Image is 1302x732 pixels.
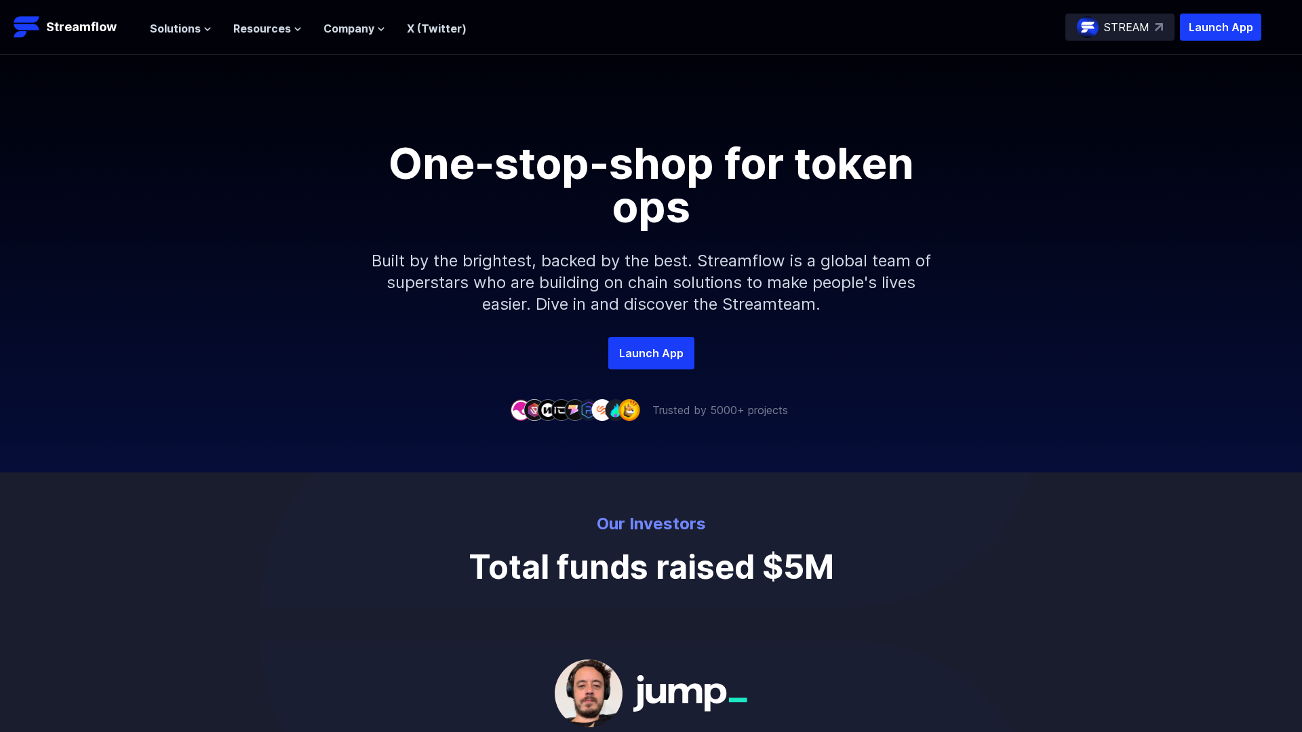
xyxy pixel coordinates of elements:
[608,337,694,369] a: Launch App
[618,399,640,420] img: company-9
[551,399,572,420] img: company-4
[346,142,956,228] h1: One-stop-shop for token ops
[605,399,627,420] img: company-8
[633,675,747,712] img: Jump Crypto
[1104,19,1149,35] p: STREAM
[150,20,212,37] button: Solutions
[510,399,532,420] img: company-1
[323,20,385,37] button: Company
[1065,14,1175,41] a: STREAM
[14,14,41,41] img: Streamflow Logo
[233,20,291,37] span: Resources
[1077,16,1099,38] img: streamflow-logo-circle.png
[1180,14,1261,41] button: Launch App
[578,399,599,420] img: company-6
[564,399,586,420] img: company-5
[1155,23,1163,31] img: top-right-arrow.svg
[150,20,201,37] span: Solutions
[323,20,374,37] span: Company
[359,228,943,337] p: Built by the brightest, backed by the best. Streamflow is a global team of superstars who are bui...
[233,20,302,37] button: Resources
[407,22,467,35] a: X (Twitter)
[591,399,613,420] img: company-7
[537,399,559,420] img: company-3
[14,14,136,41] a: Streamflow
[555,656,623,731] img: John Lilic
[524,399,545,420] img: company-2
[652,402,788,418] p: Trusted by 5000+ projects
[46,18,117,37] p: Streamflow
